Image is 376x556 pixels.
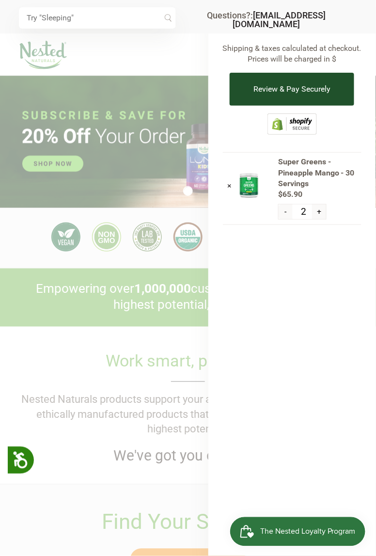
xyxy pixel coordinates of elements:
[278,157,361,189] span: Super Greens - Pineapple Mango - 30 Servings
[233,10,326,29] a: [EMAIL_ADDRESS][DOMAIN_NAME]
[278,189,361,200] span: $65.90
[267,127,317,137] a: This online store is secured by Shopify
[279,205,293,219] button: -
[228,181,232,191] a: ×
[230,73,354,106] button: Review & Pay Securely
[296,23,325,34] span: $65.90
[237,171,261,199] img: Super Greens - Pineapple Mango - 30 Servings
[230,517,366,546] iframe: Button to open loyalty program pop-up
[267,113,317,135] img: Shopify secure badge
[176,11,357,29] div: Questions?:
[223,43,361,65] p: Shipping & taxes calculated at checkout. Prices will be charged in $
[19,7,176,29] input: Try "Sleeping"
[312,205,326,219] button: +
